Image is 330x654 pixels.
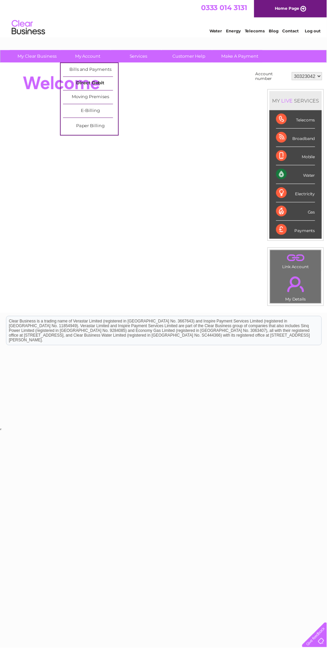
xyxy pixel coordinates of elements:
[279,148,318,167] div: Mobile
[214,51,270,63] a: Make A Payment
[279,186,318,204] div: Electricity
[279,111,318,130] div: Telecoms
[61,51,117,63] a: My Account
[163,51,219,63] a: Customer Help
[274,275,323,299] a: .
[211,29,224,34] a: Water
[271,29,281,34] a: Blog
[203,3,250,12] a: 0333 014 3131
[64,78,119,91] a: Direct Debit
[64,91,119,105] a: Moving Premises
[279,167,318,186] div: Water
[283,98,297,105] div: LIVE
[285,29,302,34] a: Contact
[64,105,119,119] a: E-Billing
[279,130,318,148] div: Broadband
[272,252,325,274] td: Link Account
[228,29,243,34] a: Energy
[256,70,293,83] td: Account number
[279,223,318,241] div: Payments
[279,204,318,223] div: Gas
[112,51,168,63] a: Services
[10,51,65,63] a: My Clear Business
[272,92,325,111] div: MY SERVICES
[272,274,325,307] td: My Details
[11,18,46,38] img: logo.png
[247,29,267,34] a: Telecoms
[274,254,323,266] a: .
[64,121,119,134] a: Paper Billing
[6,4,325,33] div: Clear Business is a trading name of Verastar Limited (registered in [GEOGRAPHIC_DATA] No. 3667643...
[308,29,324,34] a: Log out
[64,64,119,77] a: Bills and Payments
